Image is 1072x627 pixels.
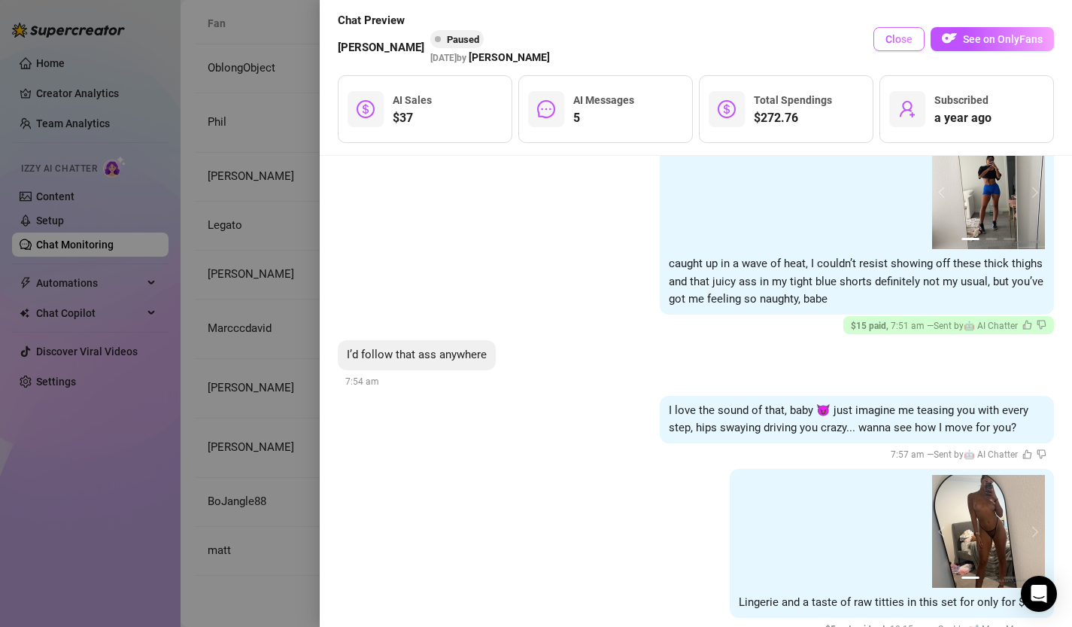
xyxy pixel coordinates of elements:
span: Lingerie and a taste of raw titties in this set for only for $5❤️ [739,595,1045,609]
span: See on OnlyFans [963,33,1043,45]
span: a year ago [934,109,992,127]
img: media [932,475,1045,588]
span: [PERSON_NAME] [469,49,550,65]
span: Sent by 🤖 AI Chatter [934,321,1018,331]
span: $ 15 paid , [851,321,891,331]
span: 5 [573,109,634,127]
span: Sent by 🤖 AI Chatter [934,449,1018,460]
button: prev [938,525,950,537]
span: dollar [718,100,736,118]
a: OFSee on OnlyFans [931,27,1054,52]
span: [PERSON_NAME] [338,39,424,57]
span: 7:54 am [345,376,379,387]
span: AI Messages [573,94,634,106]
button: 3 [1004,577,1016,579]
span: user-add [898,100,916,118]
img: media [932,136,1045,249]
button: next [1027,525,1039,537]
span: message [537,100,555,118]
button: Close [873,27,925,51]
span: Paused [447,34,479,45]
span: caught up in a wave of heat, I couldn’t resist showing off these thick thighs and that juicy ass ... [669,257,1043,306]
button: 3 [1004,238,1016,240]
span: Close [885,33,913,45]
span: Chat Preview [338,12,550,30]
span: dislike [1037,320,1046,330]
button: prev [938,187,950,199]
span: [DATE] by [430,53,550,63]
span: dislike [1037,449,1046,459]
span: $272.76 [754,109,832,127]
img: OF [942,31,957,46]
button: 2 [985,238,998,240]
span: $37 [393,109,432,127]
span: Subscribed [934,94,988,106]
span: 7:57 am — [891,449,1046,460]
span: Total Spendings [754,94,832,106]
button: 2 [985,577,998,579]
span: I love the sound of that, baby 😈 just imagine me teasing you with every step, hips swaying drivin... [669,403,1028,435]
div: Open Intercom Messenger [1021,576,1057,612]
span: like [1022,449,1032,459]
span: 7:51 am — [851,321,1046,331]
button: OFSee on OnlyFans [931,27,1054,51]
span: AI Sales [393,94,432,106]
span: like [1022,320,1032,330]
button: next [1027,187,1039,199]
span: I’d follow that ass anywhere [347,348,487,361]
span: dollar [357,100,375,118]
